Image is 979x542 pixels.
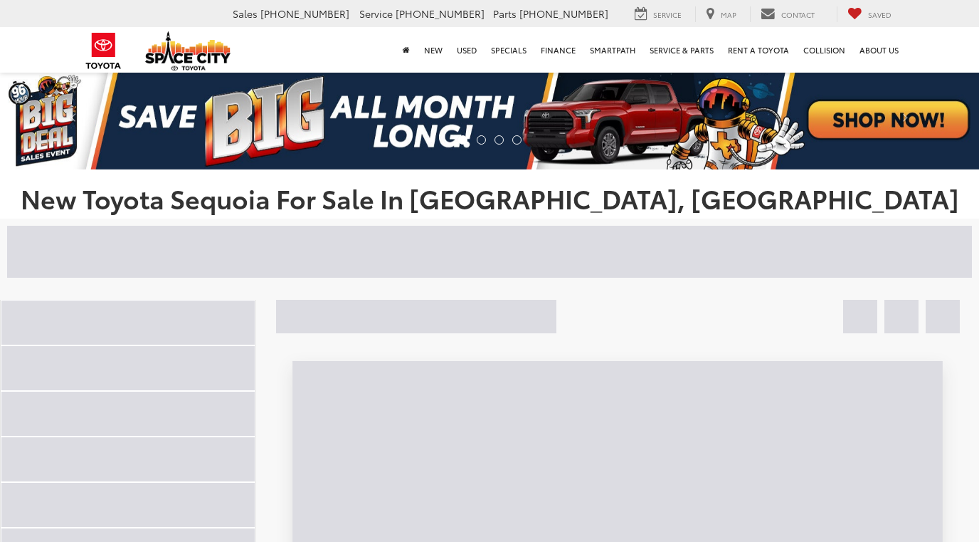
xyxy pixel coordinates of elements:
img: Toyota [77,28,130,74]
span: Map [721,9,736,20]
a: Home [396,27,417,73]
span: [PHONE_NUMBER] [260,6,349,21]
a: New [417,27,450,73]
a: Specials [484,27,534,73]
span: Service [359,6,393,21]
span: [PHONE_NUMBER] [519,6,608,21]
span: [PHONE_NUMBER] [396,6,485,21]
a: SmartPath [583,27,642,73]
span: Contact [781,9,815,20]
a: Used [450,27,484,73]
a: Contact [750,6,825,22]
a: Rent a Toyota [721,27,796,73]
img: Space City Toyota [145,31,231,71]
a: Collision [796,27,852,73]
span: Sales [233,6,258,21]
a: Map [695,6,747,22]
a: About Us [852,27,906,73]
span: Saved [868,9,891,20]
a: Finance [534,27,583,73]
a: Service [624,6,692,22]
a: Service & Parts [642,27,721,73]
a: My Saved Vehicles [837,6,902,22]
span: Parts [493,6,517,21]
span: Service [653,9,682,20]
